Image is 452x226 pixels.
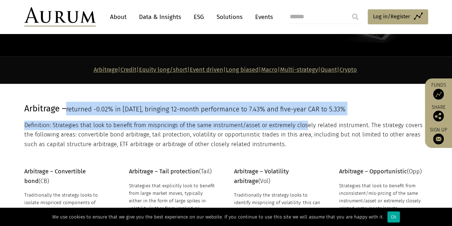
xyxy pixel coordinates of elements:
a: Crypto [339,66,357,73]
a: Events [252,10,273,24]
a: Solutions [213,10,246,24]
div: Strategies that look to benefit from inconsistent/mis-prcing of the same instrument/asset or extr... [339,182,426,220]
strong: | | | | | | | | [94,66,357,73]
span: returned -0.02% in [DATE], bringing 12-month performance to 7.43% and five-year CAR to 5.33% [66,105,346,113]
strong: Arbitrage – Volatility arbitrage [234,168,289,184]
a: Macro [261,66,278,73]
input: Submit [348,10,362,24]
a: ESG [190,10,208,24]
p: Definition: Strategies that look to benefit from mispricings of the same instrument/asset or extr... [24,121,426,149]
img: Share this post [433,111,444,121]
div: Strategies that explicitly look to benefit from large market moves, typically either in the form ... [129,182,216,220]
a: Data & Insights [135,10,185,24]
a: About [106,10,130,24]
a: Log in/Register [368,9,428,24]
a: Equity long/short [139,66,187,73]
strong: Arbitrage – Tail protection [129,168,199,175]
span: Arbitrage – [24,104,66,114]
span: Log in/Register [373,12,410,21]
a: Funds [428,82,448,100]
span: (Tail) [129,168,212,175]
a: Event driven [190,66,223,73]
a: Multi-strategy [280,66,318,73]
a: Credit [120,66,136,73]
div: Ok [387,211,400,222]
a: Quant [321,66,337,73]
img: Sign up to our newsletter [433,134,444,144]
a: Sign up [428,127,448,144]
p: (Vol) [234,167,321,186]
img: Access Funds [433,89,444,100]
div: Share [428,105,448,121]
strong: Arbitrage – Convertible bond [24,168,86,184]
img: Aurum [24,7,96,27]
p: (Opp) [339,167,426,176]
a: Long biased [226,66,259,73]
span: (CB) [24,168,86,184]
strong: Arbitrage – Opportunistic [339,168,407,175]
a: Arbitrage [94,66,118,73]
